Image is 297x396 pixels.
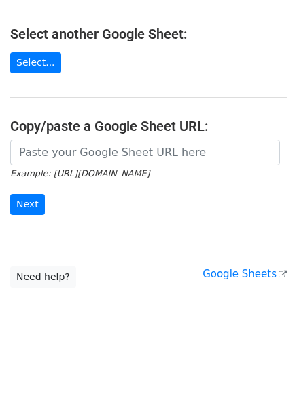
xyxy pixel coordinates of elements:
[10,266,76,288] a: Need help?
[10,168,150,178] small: Example: [URL][DOMAIN_NAME]
[10,140,280,165] input: Paste your Google Sheet URL here
[10,52,61,73] a: Select...
[10,118,287,134] h4: Copy/paste a Google Sheet URL:
[203,268,287,280] a: Google Sheets
[10,194,45,215] input: Next
[10,26,287,42] h4: Select another Google Sheet:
